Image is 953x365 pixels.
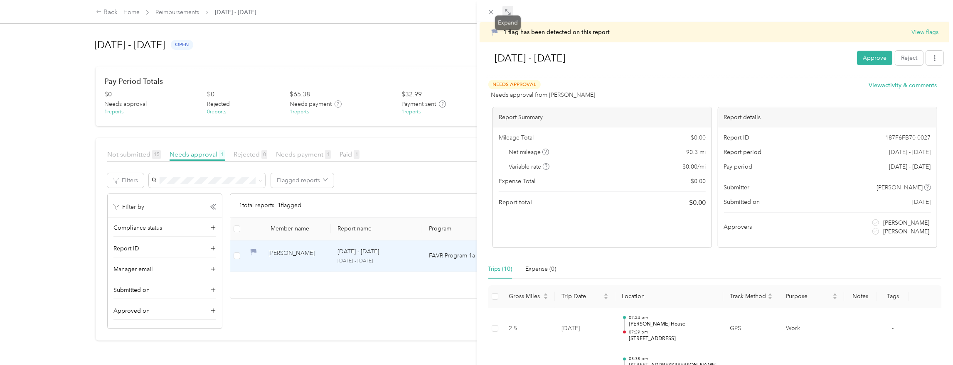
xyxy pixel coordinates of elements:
span: caret-down [543,296,548,301]
span: Approvers [724,223,752,231]
span: $ 0.00 / mi [682,162,706,171]
span: caret-up [543,292,548,297]
span: [DATE] - [DATE] [889,148,931,157]
span: Needs approval from [PERSON_NAME] [491,91,596,99]
th: Trip Date [555,285,616,308]
th: Purpose [779,285,844,308]
span: Purpose [786,293,831,300]
span: caret-down [768,296,773,301]
span: 1 flag has been detected on this report [504,29,610,36]
span: Pay period [724,162,753,171]
div: Report details [718,107,937,127]
button: View flags [911,28,938,37]
span: caret-down [832,296,837,301]
span: caret-up [768,292,773,297]
span: Variable rate [509,162,550,171]
th: Tags [877,285,909,308]
span: Submitter [724,183,750,192]
span: [PERSON_NAME] [883,227,929,236]
span: Report period [724,148,762,157]
span: $ 0.00 [691,133,706,142]
span: Mileage Total [499,133,534,142]
th: Notes [844,285,877,308]
button: Approve [857,51,892,65]
button: Reject [895,51,923,65]
span: 187F6FB70-0027 [886,133,931,142]
span: 90.3 mi [686,148,706,157]
span: [PERSON_NAME] [877,183,923,192]
span: caret-up [603,292,608,297]
p: 07:29 pm [629,329,717,335]
span: Submitted on [724,198,760,206]
p: 07:24 pm [629,315,717,321]
p: [STREET_ADDRESS] [629,335,717,343]
span: Net mileage [509,148,549,157]
td: GPS [723,308,779,350]
td: 2.5 [502,308,555,350]
span: Report ID [724,133,750,142]
span: [PERSON_NAME] [883,218,929,227]
div: Trips (10) [488,265,512,274]
div: Expense (0) [526,265,557,274]
span: Report total [499,198,532,207]
th: Location [615,285,723,308]
span: caret-up [832,292,837,297]
div: Expand [495,16,521,30]
span: $ 0.00 [691,177,706,186]
td: [DATE] [555,308,616,350]
span: Track Method [730,293,766,300]
span: - [892,325,894,332]
span: $ 0.00 [689,198,706,208]
td: Work [779,308,844,350]
span: Gross Miles [509,293,542,300]
h1: Sep 1 - 30, 2025 [486,48,852,68]
span: Expense Total [499,177,535,186]
p: [PERSON_NAME] House [629,321,717,328]
span: caret-down [603,296,608,301]
th: Gross Miles [502,285,555,308]
span: Trip Date [561,293,602,300]
div: Report Summary [493,107,712,127]
span: [DATE] - [DATE] [889,162,931,171]
p: 03:38 pm [629,356,717,362]
span: Needs Approval [488,80,541,89]
iframe: Everlance-gr Chat Button Frame [906,318,953,365]
span: [DATE] [913,198,931,206]
button: Viewactivity & comments [869,81,937,90]
th: Track Method [723,285,779,308]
